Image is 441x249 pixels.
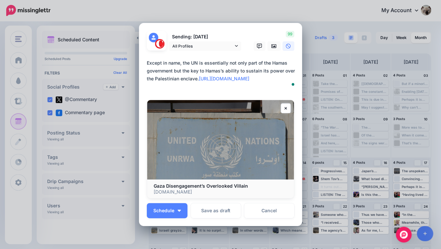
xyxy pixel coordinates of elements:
div: Except in name, the UN is essentially not only part of the Hamas government but the key to Hamas’... [147,59,297,83]
img: user_default_image.png [149,33,158,42]
img: 291864331_468958885230530_187971914351797662_n-bsa127305.png [155,39,164,49]
span: 99 [286,31,294,37]
span: Schedule [153,208,174,213]
img: arrow-down-white.png [178,210,181,212]
img: Gaza Disengagement’s Overlooked Villain [147,100,294,179]
b: Gaza Disengagement’s Overlooked Villain [154,183,248,189]
div: Open Intercom Messenger [396,227,412,242]
button: Save as draft [191,203,241,218]
p: Sending: [DATE] [169,33,241,41]
a: Cancel [244,203,294,218]
a: All Profiles [169,41,241,51]
span: All Profiles [172,43,233,50]
p: [DOMAIN_NAME] [154,189,287,195]
textarea: To enrich screen reader interactions, please activate Accessibility in Grammarly extension settings [147,59,297,91]
button: Schedule [147,203,187,218]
